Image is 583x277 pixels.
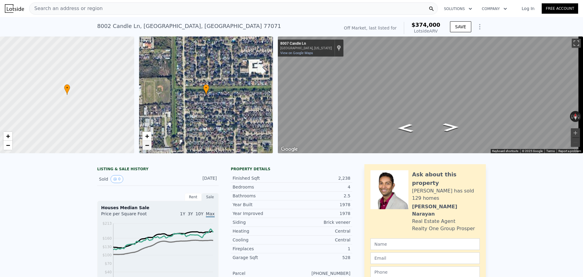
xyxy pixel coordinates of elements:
div: 4 [291,184,350,190]
div: Finished Sqft [233,175,291,181]
a: Log In [514,5,542,12]
div: Siding [233,219,291,225]
tspan: $100 [102,253,112,257]
button: Solutions [439,3,477,14]
a: Free Account [542,3,578,14]
div: Brick veneer [291,219,350,225]
div: LISTING & SALE HISTORY [97,167,219,173]
a: Show location on map [337,45,341,51]
button: Zoom in [571,128,580,137]
span: Search an address or region [29,5,103,12]
input: Email [370,252,480,264]
span: − [6,141,10,149]
div: 2,238 [291,175,350,181]
div: Year Improved [233,210,291,216]
div: • [64,84,70,95]
span: $374,000 [411,22,440,28]
button: Zoom out [571,138,580,147]
div: 528 [291,254,350,261]
tspan: $40 [105,270,112,274]
div: Houses Median Sale [101,205,215,211]
div: 1978 [291,210,350,216]
span: • [203,85,209,91]
div: Ask about this property [412,170,480,187]
span: + [145,132,149,140]
span: 3Y [188,211,193,216]
span: • [64,85,70,91]
span: Max [206,211,215,217]
div: Realty One Group Prosper [412,225,475,232]
button: Reset the view [573,111,578,122]
div: [DATE] [190,175,217,183]
div: Price per Square Foot [101,211,158,220]
div: 1978 [291,202,350,208]
span: 1Y [180,211,185,216]
div: Rent [185,193,202,201]
div: Fireplaces [233,246,291,252]
input: Name [370,238,480,250]
tspan: $160 [102,236,112,241]
tspan: $70 [105,261,112,266]
div: Year Built [233,202,291,208]
div: Off Market, last listed for [344,25,397,31]
path: Go East, Candle Ln [436,121,466,133]
div: 1 [291,246,350,252]
button: Rotate clockwise [578,111,581,122]
tspan: $213 [102,221,112,226]
span: 10Y [196,211,203,216]
button: Company [477,3,512,14]
img: Lotside [5,4,24,13]
div: [PHONE_NUMBER] [291,270,350,276]
div: Property details [231,167,352,171]
div: Bedrooms [233,184,291,190]
button: View historical data [111,175,123,183]
span: − [145,141,149,149]
tspan: $130 [102,245,112,249]
div: Bathrooms [233,193,291,199]
a: Zoom in [142,132,152,141]
span: + [6,132,10,140]
a: Zoom out [142,141,152,150]
div: Map [278,36,583,153]
div: Sale [202,193,219,201]
div: Garage Sqft [233,254,291,261]
img: Google [279,145,299,153]
span: © 2025 Google [522,149,543,153]
div: 2.5 [291,193,350,199]
path: Go West, Candle Ln [391,122,420,134]
div: 8002 Candle Ln , [GEOGRAPHIC_DATA] , [GEOGRAPHIC_DATA] 77071 [97,22,281,30]
div: [PERSON_NAME] has sold 129 homes [412,187,480,202]
div: Central [291,237,350,243]
div: [GEOGRAPHIC_DATA], [US_STATE] [280,46,332,50]
div: Central [291,228,350,234]
div: Lotside ARV [411,28,440,34]
div: Heating [233,228,291,234]
a: Terms (opens in new tab) [546,149,555,153]
div: • [203,84,209,95]
div: Parcel [233,270,291,276]
button: Toggle fullscreen view [572,39,581,48]
a: Open this area in Google Maps (opens a new window) [279,145,299,153]
a: Report a problem [558,149,581,153]
div: 8007 Candle Ln [280,41,332,46]
button: Rotate counterclockwise [570,111,573,122]
div: Cooling [233,237,291,243]
a: View on Google Maps [280,51,313,55]
button: SAVE [450,21,471,32]
div: [PERSON_NAME] Narayan [412,203,480,218]
div: Street View [278,36,583,153]
button: Keyboard shortcuts [492,149,518,153]
a: Zoom in [3,132,12,141]
div: Real Estate Agent [412,218,455,225]
button: Show Options [474,21,486,33]
a: Zoom out [3,141,12,150]
div: Sold [99,175,153,183]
